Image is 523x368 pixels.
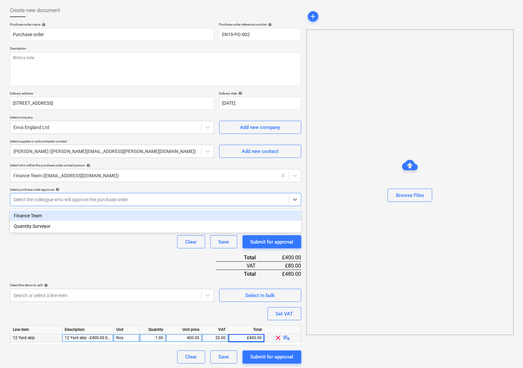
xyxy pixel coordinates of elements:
[237,91,243,95] span: help
[10,115,214,121] p: Select company
[177,351,205,364] button: Clear
[10,283,214,287] div: Select line-items to add
[10,210,301,221] div: Finance Team
[13,336,35,340] span: 12 Yard skip
[266,270,301,278] div: £480.00
[10,7,60,14] span: Create new document
[274,334,282,342] span: clear
[166,326,202,334] div: Unit price
[276,310,293,318] div: Set VAT
[10,22,214,27] div: Purchase order name
[219,97,301,110] input: Delivery date not specified
[268,307,301,320] button: Set VAT
[10,221,301,231] div: Quantity Surveyor
[243,235,301,249] button: Submit for approval
[140,326,166,334] div: Quantity
[169,334,199,342] div: 400.00
[219,145,301,158] button: Add new contact
[266,254,301,262] div: £400.00
[243,351,301,364] button: Submit for approval
[177,235,205,249] button: Clear
[490,336,523,368] iframe: Chat Widget
[185,353,197,361] div: Clear
[219,238,229,246] div: Save
[10,163,301,167] div: Select who will be the purchase order contact person
[185,238,197,246] div: Clear
[10,91,214,97] p: Delivery address
[10,97,214,110] input: Delivery address
[219,121,301,134] button: Add new company
[114,326,140,334] div: Unit
[229,326,265,334] div: Total
[216,270,267,278] div: Total
[205,334,226,342] div: 20.00
[251,353,294,361] div: Submit for approval
[309,12,317,20] span: add
[10,46,301,52] p: Description
[216,254,267,262] div: Total
[219,289,301,302] button: Select in bulk
[114,334,140,342] div: Nos
[202,326,229,334] div: VAT
[10,326,62,334] div: Line-item
[283,334,291,342] span: playlist_add
[246,291,275,300] div: Select in bulk
[388,189,432,202] button: Browse Files
[62,334,114,342] div: 12 Yard skip - £400.00 Exc VAT
[54,187,59,191] span: help
[266,262,301,270] div: £80.00
[242,147,279,156] div: Add new contact
[240,123,280,132] div: Add new company
[396,191,424,200] div: Browse Files
[219,91,301,96] div: Delivery date
[10,139,214,145] p: Select supplier or subcontractor contact
[62,326,114,334] div: Description
[267,23,272,27] span: help
[251,238,294,246] div: Submit for approval
[219,28,301,41] input: Reference number
[10,28,214,41] input: Document name
[210,351,237,364] button: Save
[85,163,90,167] span: help
[210,235,237,249] button: Save
[219,353,229,361] div: Save
[229,334,265,342] div: £400.00
[10,187,301,192] div: Select purchase order approver
[43,283,48,287] span: help
[307,30,514,335] div: Browse Files
[219,22,301,27] div: Purchase order reference number
[40,23,46,27] span: help
[142,334,163,342] div: 1.00
[216,262,267,270] div: VAT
